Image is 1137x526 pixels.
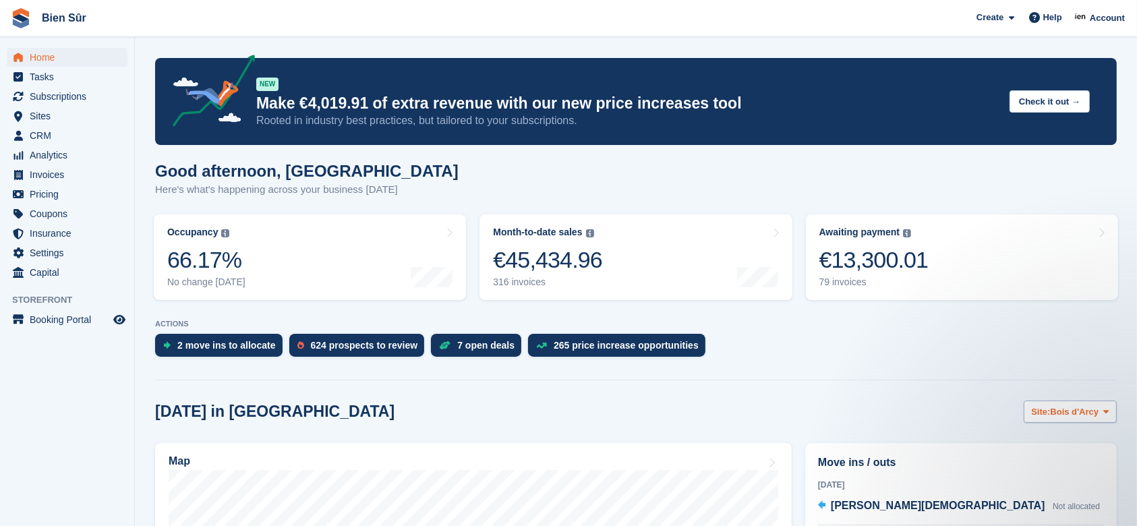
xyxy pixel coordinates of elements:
a: 265 price increase opportunities [528,334,712,363]
div: €45,434.96 [493,246,602,274]
span: Analytics [30,146,111,165]
a: menu [7,243,127,262]
a: 7 open deals [431,334,528,363]
img: icon-info-grey-7440780725fd019a000dd9b08b2336e03edf1995a4989e88bcd33f0948082b44.svg [221,229,229,237]
span: Help [1043,11,1062,24]
a: menu [7,310,127,329]
a: menu [7,67,127,86]
p: Here's what's happening across your business [DATE] [155,182,459,198]
a: menu [7,126,127,145]
span: Invoices [30,165,111,184]
img: stora-icon-8386f47178a22dfd0bd8f6a31ec36ba5ce8667c1dd55bd0f319d3a0aa187defe.svg [11,8,31,28]
a: menu [7,48,127,67]
span: Not allocated [1053,502,1100,511]
div: 316 invoices [493,276,602,288]
span: CRM [30,126,111,145]
h1: Good afternoon, [GEOGRAPHIC_DATA] [155,162,459,180]
span: Pricing [30,185,111,204]
a: menu [7,263,127,282]
button: Check it out → [1010,90,1090,113]
a: menu [7,204,127,223]
div: [DATE] [818,479,1104,491]
span: Storefront [12,293,134,307]
p: ACTIONS [155,320,1117,328]
span: Sites [30,107,111,125]
a: Preview store [111,312,127,328]
a: [PERSON_NAME][DEMOGRAPHIC_DATA] Not allocated [818,498,1100,515]
a: menu [7,87,127,106]
img: icon-info-grey-7440780725fd019a000dd9b08b2336e03edf1995a4989e88bcd33f0948082b44.svg [903,229,911,237]
a: 624 prospects to review [289,334,432,363]
h2: Move ins / outs [818,455,1104,471]
div: 265 price increase opportunities [554,340,699,351]
div: Occupancy [167,227,218,238]
img: prospect-51fa495bee0391a8d652442698ab0144808aea92771e9ea1ae160a38d050c398.svg [297,341,304,349]
span: Account [1090,11,1125,25]
img: move_ins_to_allocate_icon-fdf77a2bb77ea45bf5b3d319d69a93e2d87916cf1d5bf7949dd705db3b84f3ca.svg [163,341,171,349]
div: 624 prospects to review [311,340,418,351]
a: Occupancy 66.17% No change [DATE] [154,214,466,300]
div: 2 move ins to allocate [177,340,276,351]
a: Bien Sûr [36,7,92,29]
span: Coupons [30,204,111,223]
img: Asmaa Habri [1074,11,1088,24]
img: price-adjustments-announcement-icon-8257ccfd72463d97f412b2fc003d46551f7dbcb40ab6d574587a9cd5c0d94... [161,55,256,131]
img: icon-info-grey-7440780725fd019a000dd9b08b2336e03edf1995a4989e88bcd33f0948082b44.svg [586,229,594,237]
img: price_increase_opportunities-93ffe204e8149a01c8c9dc8f82e8f89637d9d84a8eef4429ea346261dce0b2c0.svg [536,343,547,349]
a: menu [7,146,127,165]
div: 7 open deals [457,340,515,351]
div: Month-to-date sales [493,227,582,238]
p: Rooted in industry best practices, but tailored to your subscriptions. [256,113,999,128]
span: Settings [30,243,111,262]
a: 2 move ins to allocate [155,334,289,363]
span: Subscriptions [30,87,111,106]
span: Tasks [30,67,111,86]
span: Capital [30,263,111,282]
img: deal-1b604bf984904fb50ccaf53a9ad4b4a5d6e5aea283cecdc64d6e3604feb123c2.svg [439,341,450,350]
a: Awaiting payment €13,300.01 79 invoices [806,214,1118,300]
div: 79 invoices [819,276,929,288]
span: Booking Portal [30,310,111,329]
div: Awaiting payment [819,227,900,238]
h2: [DATE] in [GEOGRAPHIC_DATA] [155,403,395,421]
a: menu [7,224,127,243]
a: menu [7,165,127,184]
span: [PERSON_NAME][DEMOGRAPHIC_DATA] [831,500,1045,511]
span: Insurance [30,224,111,243]
div: No change [DATE] [167,276,245,288]
a: menu [7,107,127,125]
span: Home [30,48,111,67]
p: Make €4,019.91 of extra revenue with our new price increases tool [256,94,999,113]
a: Month-to-date sales €45,434.96 316 invoices [479,214,792,300]
span: Site: [1031,405,1050,419]
button: Site: Bois d'Arcy [1024,401,1117,423]
span: Create [976,11,1003,24]
h2: Map [169,455,190,467]
a: menu [7,185,127,204]
div: €13,300.01 [819,246,929,274]
span: Bois d'Arcy [1051,405,1099,419]
div: NEW [256,78,279,91]
div: 66.17% [167,246,245,274]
